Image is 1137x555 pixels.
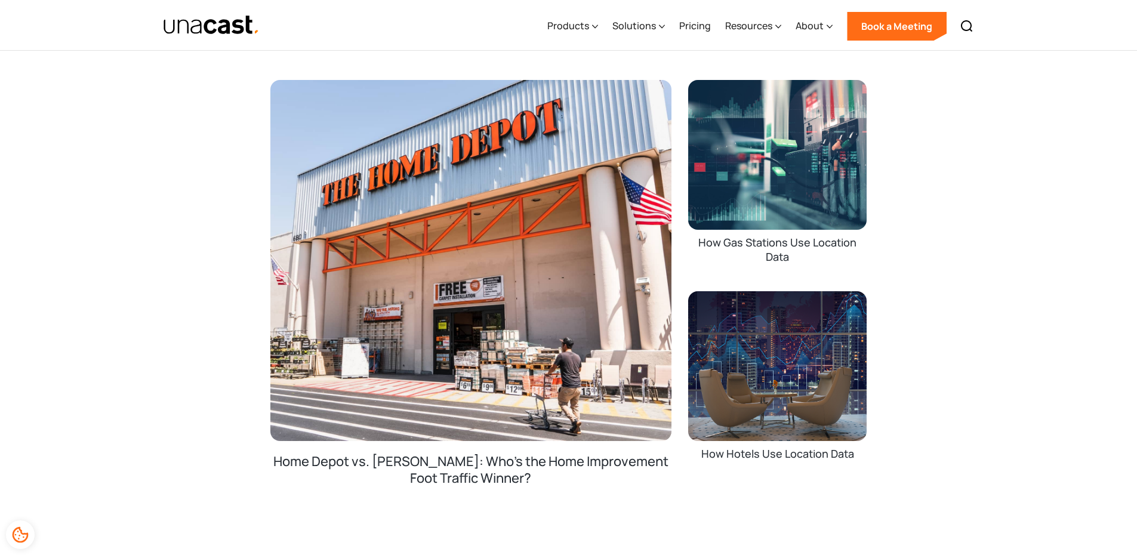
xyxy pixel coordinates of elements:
[688,80,867,291] a: How Gas Stations Use Location Data
[270,453,672,523] div: Home Depot vs. [PERSON_NAME]: Who's the Home Improvement Foot Traffic Winner?
[688,236,867,264] div: How Gas Stations Use Location Data
[796,2,833,51] div: About
[547,2,598,51] div: Products
[688,80,867,230] img: How Gas Stations Use Location Data
[679,2,711,51] a: Pricing
[547,18,589,33] div: Products
[163,15,260,36] a: home
[725,2,781,51] div: Resources
[270,80,672,524] a: Home Depot vs. [PERSON_NAME]: Who's the Home Improvement Foot Traffic Winner?
[688,447,867,461] div: How Hotels Use Location Data
[960,19,974,33] img: Search icon
[163,15,260,36] img: Unacast text logo
[612,2,665,51] div: Solutions
[725,18,772,33] div: Resources
[847,12,947,41] a: Book a Meeting
[796,18,824,33] div: About
[612,18,656,33] div: Solutions
[688,291,867,502] a: How Hotels Use Location Data
[688,291,867,441] img: How Hotels Use Location Data
[6,520,35,549] div: Cookie Preferences
[270,80,672,441] img: Home Depot vs. Lowe's: Who's the Home Improvement Foot Traffic Winner?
